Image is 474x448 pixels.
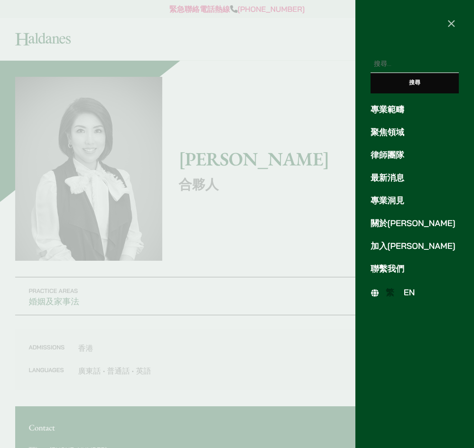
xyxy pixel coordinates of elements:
[371,126,459,139] a: 聚焦領域
[386,287,394,298] span: 繁
[371,263,459,275] a: 聯繫我們
[447,14,456,31] span: ×
[371,240,459,253] a: 加入[PERSON_NAME]
[371,149,459,162] a: 律師團隊
[381,286,399,300] a: 繁
[371,172,459,184] a: 最新消息
[371,103,459,116] a: 專業範疇
[371,217,459,230] a: 關於[PERSON_NAME]
[371,73,459,93] input: 搜尋
[371,194,459,207] a: 專業洞見
[399,286,420,300] a: EN
[371,55,459,73] input: 搜尋關鍵字:
[404,287,415,298] span: EN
